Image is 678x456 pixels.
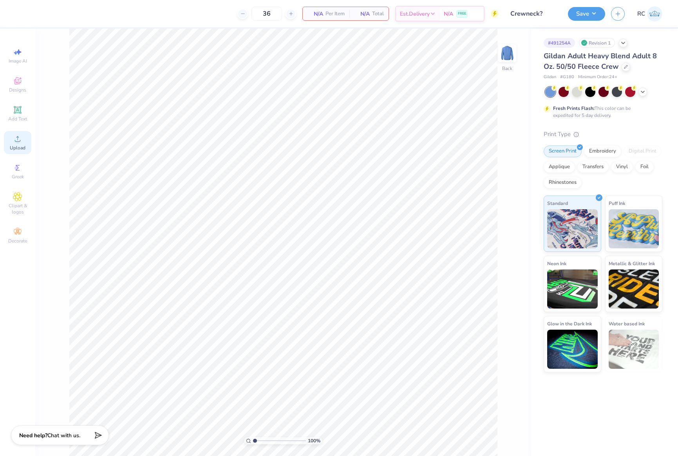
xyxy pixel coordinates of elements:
[10,145,25,151] span: Upload
[372,10,384,18] span: Total
[579,38,615,48] div: Revision 1
[8,238,27,244] span: Decorate
[325,10,345,18] span: Per Item
[544,177,582,189] div: Rhinestones
[553,105,595,111] strong: Fresh Prints Flash:
[611,161,633,173] div: Vinyl
[400,10,430,18] span: Est. Delivery
[502,65,512,72] div: Back
[609,320,645,328] span: Water based Ink
[444,10,453,18] span: N/A
[547,199,568,207] span: Standard
[624,145,662,157] div: Digital Print
[9,87,26,93] span: Designs
[637,9,645,18] span: RC
[544,145,582,157] div: Screen Print
[354,10,370,18] span: N/A
[544,51,657,71] span: Gildan Adult Heavy Blend Adult 8 Oz. 50/50 Fleece Crew
[584,145,621,157] div: Embroidery
[504,6,562,22] input: Untitled Design
[560,74,574,81] span: # G180
[307,10,323,18] span: N/A
[499,45,515,61] img: Back
[637,6,662,22] a: RC
[609,209,659,248] img: Puff Ink
[251,7,282,21] input: – –
[544,161,575,173] div: Applique
[544,38,575,48] div: # 491254A
[647,6,662,22] img: Rio Cabojoc
[568,7,605,21] button: Save
[544,130,662,139] div: Print Type
[47,432,80,439] span: Chat with us.
[609,259,655,267] span: Metallic & Glitter Ink
[12,174,24,180] span: Greek
[4,203,31,215] span: Clipart & logos
[547,259,566,267] span: Neon Ink
[458,11,466,16] span: FREE
[609,330,659,369] img: Water based Ink
[19,432,47,439] strong: Need help?
[544,74,556,81] span: Gildan
[547,330,598,369] img: Glow in the Dark Ink
[635,161,654,173] div: Foil
[9,58,27,64] span: Image AI
[547,320,592,328] span: Glow in the Dark Ink
[578,74,617,81] span: Minimum Order: 24 +
[8,116,27,122] span: Add Text
[547,269,598,309] img: Neon Ink
[553,105,649,119] div: This color can be expedited for 5 day delivery.
[577,161,609,173] div: Transfers
[609,269,659,309] img: Metallic & Glitter Ink
[547,209,598,248] img: Standard
[609,199,625,207] span: Puff Ink
[308,437,320,444] span: 100 %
